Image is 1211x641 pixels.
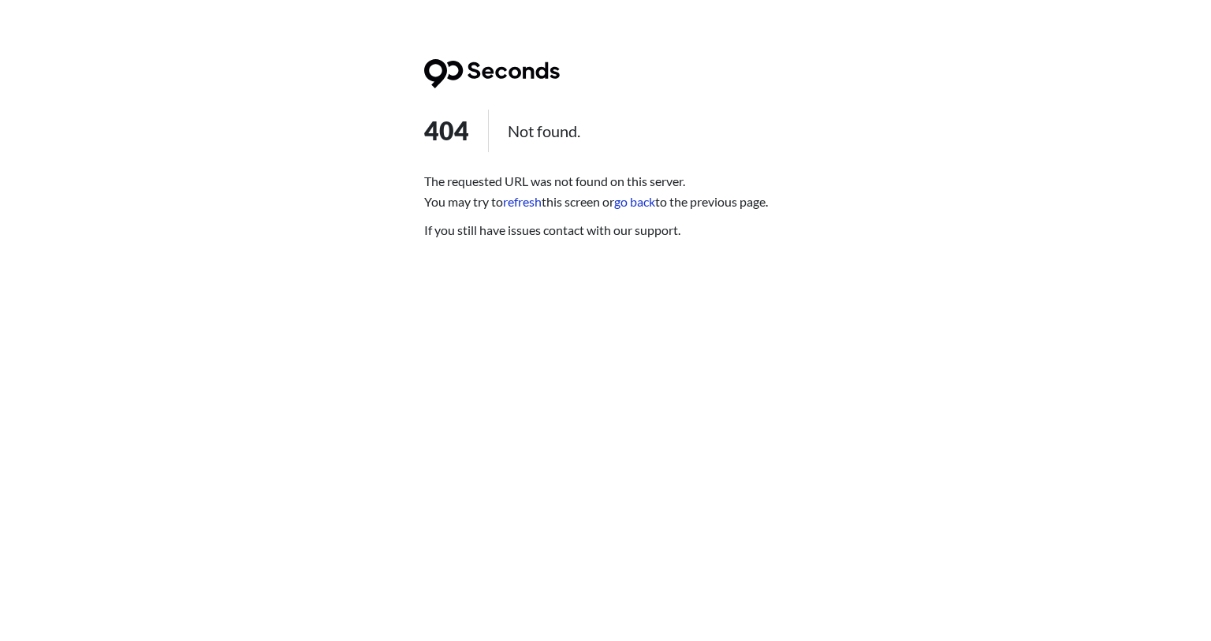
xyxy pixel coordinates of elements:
h1: 404 [424,110,787,152]
a: go back [614,194,655,209]
a: refresh [503,194,542,209]
p: If you still have issues contact with our support. [424,220,787,240]
span: Not found. [488,110,580,152]
p: The requested URL was not found on this server. You may try to this screen or to the previous page. [424,171,787,212]
img: 90 Seconds [424,59,560,88]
